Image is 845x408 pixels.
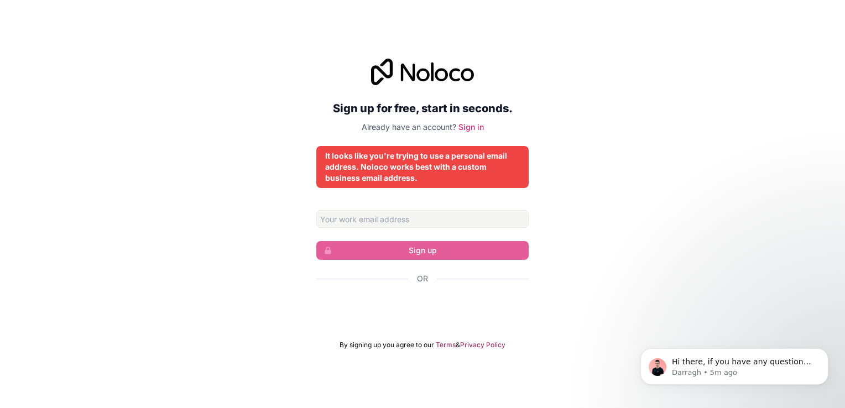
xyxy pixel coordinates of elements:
[311,296,534,321] iframe: Bouton "Se connecter avec Google"
[436,341,456,349] a: Terms
[458,122,484,132] a: Sign in
[316,98,529,118] h2: Sign up for free, start in seconds.
[624,325,845,402] iframe: Intercom notifications message
[456,341,460,349] span: &
[460,341,505,349] a: Privacy Policy
[316,210,529,228] input: Email address
[362,122,456,132] span: Already have an account?
[325,150,520,184] div: It looks like you're trying to use a personal email address. Noloco works best with a custom busi...
[417,273,428,284] span: Or
[316,241,529,260] button: Sign up
[340,341,434,349] span: By signing up you agree to our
